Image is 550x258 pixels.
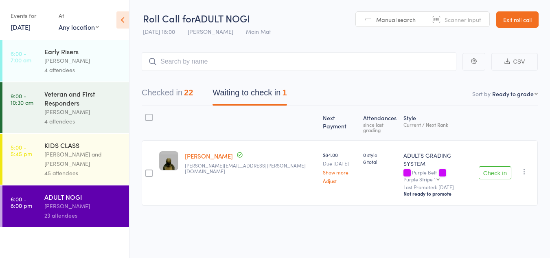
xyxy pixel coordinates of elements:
[59,22,99,31] div: Any location
[11,22,31,31] a: [DATE]
[213,84,287,106] button: Waiting to check in1
[142,84,193,106] button: Checked in22
[11,196,32,209] time: 6:00 - 8:00 pm
[403,190,472,197] div: Not ready to promote
[44,150,122,168] div: [PERSON_NAME] and [PERSON_NAME]
[400,110,475,137] div: Style
[184,88,193,97] div: 22
[363,158,397,165] span: 6 total
[445,15,481,24] span: Scanner input
[403,176,436,182] div: Purple Stripe 1
[2,134,129,185] a: 5:00 -5:45 pmKIDS CLASS[PERSON_NAME] and [PERSON_NAME]45 attendees
[323,161,356,166] small: Due [DATE]
[282,88,287,97] div: 1
[143,27,175,35] span: [DATE] 18:00
[44,107,122,117] div: [PERSON_NAME]
[142,52,456,71] input: Search by name
[320,110,359,137] div: Next Payment
[403,170,472,182] div: Purple Belt
[159,151,178,170] img: image1727328064.png
[2,185,129,227] a: 6:00 -8:00 pmADULT NOGI[PERSON_NAME]23 attendees
[363,151,397,158] span: 0 style
[11,50,31,63] time: 6:00 - 7:00 am
[185,163,316,174] small: sam.r.whitehouse@gmail.com
[11,144,32,157] time: 5:00 - 5:45 pm
[363,122,397,132] div: since last grading
[491,53,538,71] button: CSV
[376,15,416,24] span: Manual search
[44,168,122,178] div: 45 attendees
[496,11,539,28] a: Exit roll call
[11,9,50,22] div: Events for
[44,141,122,150] div: KIDS CLASS
[323,178,356,183] a: Adjust
[360,110,400,137] div: Atten­dances
[59,9,99,22] div: At
[185,152,233,160] a: [PERSON_NAME]
[492,90,534,98] div: Ready to grade
[403,122,472,127] div: Current / Next Rank
[2,82,129,133] a: 9:00 -10:30 amVeteran and First Responders[PERSON_NAME]4 attendees
[44,211,122,220] div: 23 attendees
[403,184,472,190] small: Last Promoted: [DATE]
[11,93,33,106] time: 9:00 - 10:30 am
[44,201,122,211] div: [PERSON_NAME]
[323,170,356,175] a: Show more
[2,40,129,82] a: 6:00 -7:00 amEarly Risers[PERSON_NAME]4 attendees
[44,65,122,75] div: 4 attendees
[188,27,233,35] span: [PERSON_NAME]
[195,11,250,25] span: ADULT NOGI
[44,89,122,107] div: Veteran and First Responders
[44,117,122,126] div: 4 attendees
[44,56,122,65] div: [PERSON_NAME]
[143,11,195,25] span: Roll Call for
[479,166,511,179] button: Check in
[403,151,472,168] div: ADULTS GRADING SYSTEM
[472,90,491,98] label: Sort by
[44,47,122,56] div: Early Risers
[44,192,122,201] div: ADULT NOGI
[323,151,356,183] div: $84.00
[246,27,271,35] span: Main Mat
